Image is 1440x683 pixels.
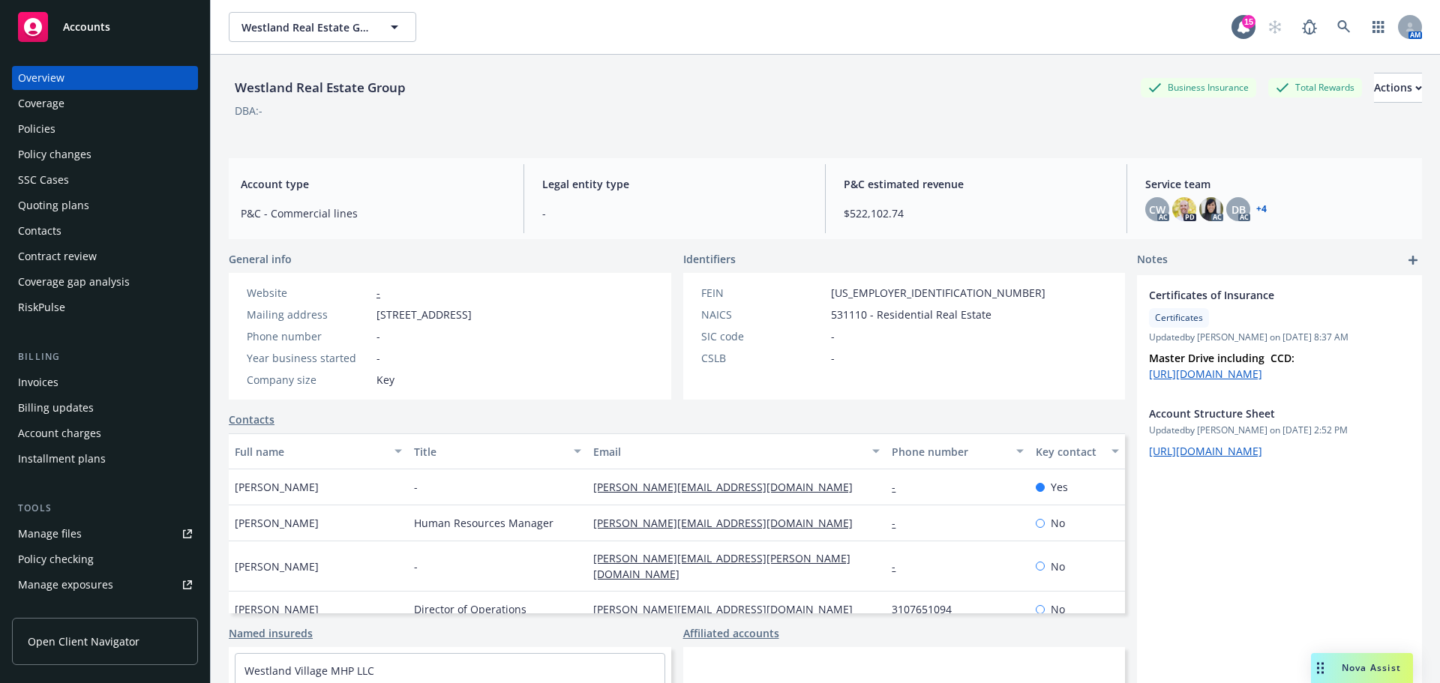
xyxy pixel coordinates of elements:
div: CSLB [701,350,825,366]
div: Installment plans [18,447,106,471]
span: - [414,559,418,574]
span: Certificates of Insurance [1149,287,1371,303]
div: Company size [247,372,370,388]
button: Full name [229,433,408,469]
a: Manage certificates [12,598,198,622]
a: Affiliated accounts [683,625,779,641]
span: General info [229,251,292,267]
a: Billing updates [12,396,198,420]
div: Tools [12,501,198,516]
div: Contract review [18,244,97,268]
a: Report a Bug [1294,12,1324,42]
span: [STREET_ADDRESS] [376,307,472,322]
div: RiskPulse [18,295,65,319]
div: Account charges [18,421,101,445]
a: Policy checking [12,547,198,571]
span: - [542,205,807,221]
span: - [414,479,418,495]
div: Westland Real Estate Group [229,78,412,97]
span: - [831,350,835,366]
a: [PERSON_NAME][EMAIL_ADDRESS][DOMAIN_NAME] [593,602,865,616]
div: Billing updates [18,396,94,420]
a: Policies [12,117,198,141]
span: Certificates [1155,311,1203,325]
a: Manage exposures [12,573,198,597]
a: - [892,559,907,574]
button: Email [587,433,886,469]
div: Email [593,444,863,460]
div: Title [414,444,565,460]
span: Director of Operations [414,601,526,617]
a: [PERSON_NAME][EMAIL_ADDRESS][DOMAIN_NAME] [593,480,865,494]
a: Search [1329,12,1359,42]
div: Policy changes [18,142,91,166]
span: P&C - Commercial lines [241,205,505,221]
a: - [376,286,380,300]
div: Phone number [247,328,370,344]
a: Accounts [12,6,198,48]
a: Manage files [12,522,198,546]
span: Account type [241,176,505,192]
a: - [892,516,907,530]
a: Contacts [229,412,274,427]
a: [URL][DOMAIN_NAME] [1149,367,1262,381]
div: Policies [18,117,55,141]
span: [PERSON_NAME] [235,559,319,574]
div: Key contact [1036,444,1102,460]
a: Coverage gap analysis [12,270,198,294]
a: 3107651094 [892,602,964,616]
a: RiskPulse [12,295,198,319]
div: FEIN [701,285,825,301]
div: Business Insurance [1141,78,1256,97]
div: SIC code [701,328,825,344]
a: Contract review [12,244,198,268]
span: Identifiers [683,251,736,267]
div: NAICS [701,307,825,322]
div: Invoices [18,370,58,394]
button: Actions [1374,73,1422,103]
div: Contacts [18,219,61,243]
span: - [376,350,380,366]
span: Human Resources Manager [414,515,553,531]
button: Key contact [1030,433,1125,469]
strong: Master Drive including CCD: [1149,351,1294,365]
a: Policy changes [12,142,198,166]
img: photo [1199,197,1223,221]
a: Quoting plans [12,193,198,217]
span: CW [1149,202,1165,217]
a: - [892,480,907,494]
a: Named insureds [229,625,313,641]
button: Westland Real Estate Group [229,12,416,42]
a: [PERSON_NAME][EMAIL_ADDRESS][DOMAIN_NAME] [593,516,865,530]
div: 15 [1242,15,1255,28]
a: +4 [1256,205,1267,214]
div: Manage certificates [18,598,116,622]
img: photo [1172,197,1196,221]
span: [US_EMPLOYER_IDENTIFICATION_NUMBER] [831,285,1045,301]
span: Nova Assist [1342,661,1401,674]
a: Installment plans [12,447,198,471]
span: Notes [1137,251,1168,269]
a: Overview [12,66,198,90]
div: Billing [12,349,198,364]
div: Coverage gap analysis [18,270,130,294]
span: 531110 - Residential Real Estate [831,307,991,322]
div: Year business started [247,350,370,366]
div: Drag to move [1311,653,1330,683]
div: DBA: - [235,103,262,118]
span: Accounts [63,21,110,33]
div: Quoting plans [18,193,89,217]
div: Manage exposures [18,573,113,597]
a: [URL][DOMAIN_NAME] [1149,444,1262,458]
button: Nova Assist [1311,653,1413,683]
a: add [1404,251,1422,269]
span: Key [376,372,394,388]
div: Full name [235,444,385,460]
div: SSC Cases [18,168,69,192]
a: Switch app [1363,12,1393,42]
div: Manage files [18,522,82,546]
div: Total Rewards [1268,78,1362,97]
span: No [1051,559,1065,574]
span: Account Structure Sheet [1149,406,1371,421]
span: Updated by [PERSON_NAME] on [DATE] 2:52 PM [1149,424,1410,437]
